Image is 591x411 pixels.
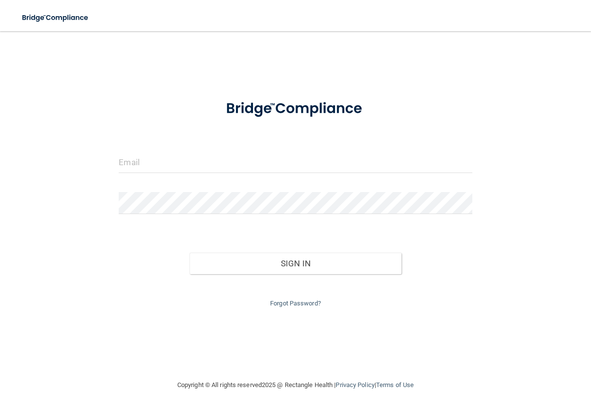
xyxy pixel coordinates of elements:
[119,151,472,173] input: Email
[211,90,380,128] img: bridge_compliance_login_screen.278c3ca4.svg
[336,381,374,389] a: Privacy Policy
[15,8,97,28] img: bridge_compliance_login_screen.278c3ca4.svg
[376,381,414,389] a: Terms of Use
[117,369,474,401] div: Copyright © All rights reserved 2025 @ Rectangle Health | |
[270,300,321,307] a: Forgot Password?
[190,253,401,274] button: Sign In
